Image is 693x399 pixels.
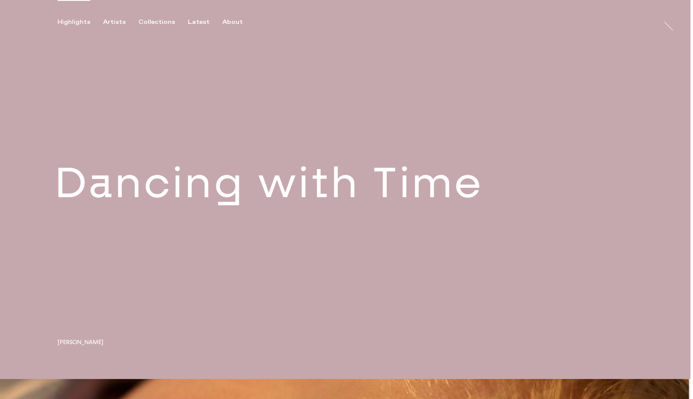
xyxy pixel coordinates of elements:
button: Artists [103,18,138,26]
div: Artists [103,18,126,26]
button: Highlights [58,18,103,26]
button: Collections [138,18,188,26]
div: Collections [138,18,175,26]
div: About [222,18,243,26]
button: Latest [188,18,222,26]
button: About [222,18,256,26]
div: Highlights [58,18,90,26]
div: Latest [188,18,210,26]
